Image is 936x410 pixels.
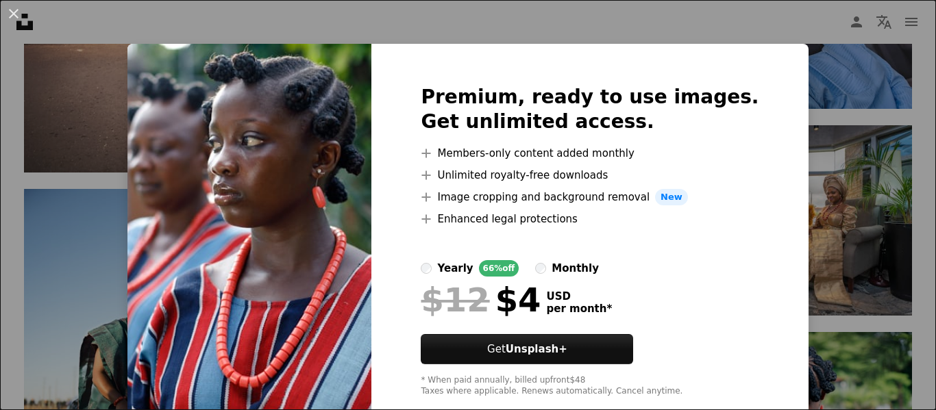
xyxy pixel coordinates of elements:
[535,263,546,274] input: monthly
[421,282,541,318] div: $4
[421,282,489,318] span: $12
[421,334,633,364] button: GetUnsplash+
[421,189,759,205] li: Image cropping and background removal
[546,303,612,315] span: per month *
[421,375,759,397] div: * When paid annually, billed upfront $48 Taxes where applicable. Renews automatically. Cancel any...
[552,260,599,277] div: monthly
[421,145,759,162] li: Members-only content added monthly
[421,211,759,227] li: Enhanced legal protections
[479,260,519,277] div: 66% off
[421,85,759,134] h2: Premium, ready to use images. Get unlimited access.
[421,263,432,274] input: yearly66%off
[506,343,567,355] strong: Unsplash+
[421,167,759,183] li: Unlimited royalty-free downloads
[437,260,473,277] div: yearly
[546,290,612,303] span: USD
[655,189,688,205] span: New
